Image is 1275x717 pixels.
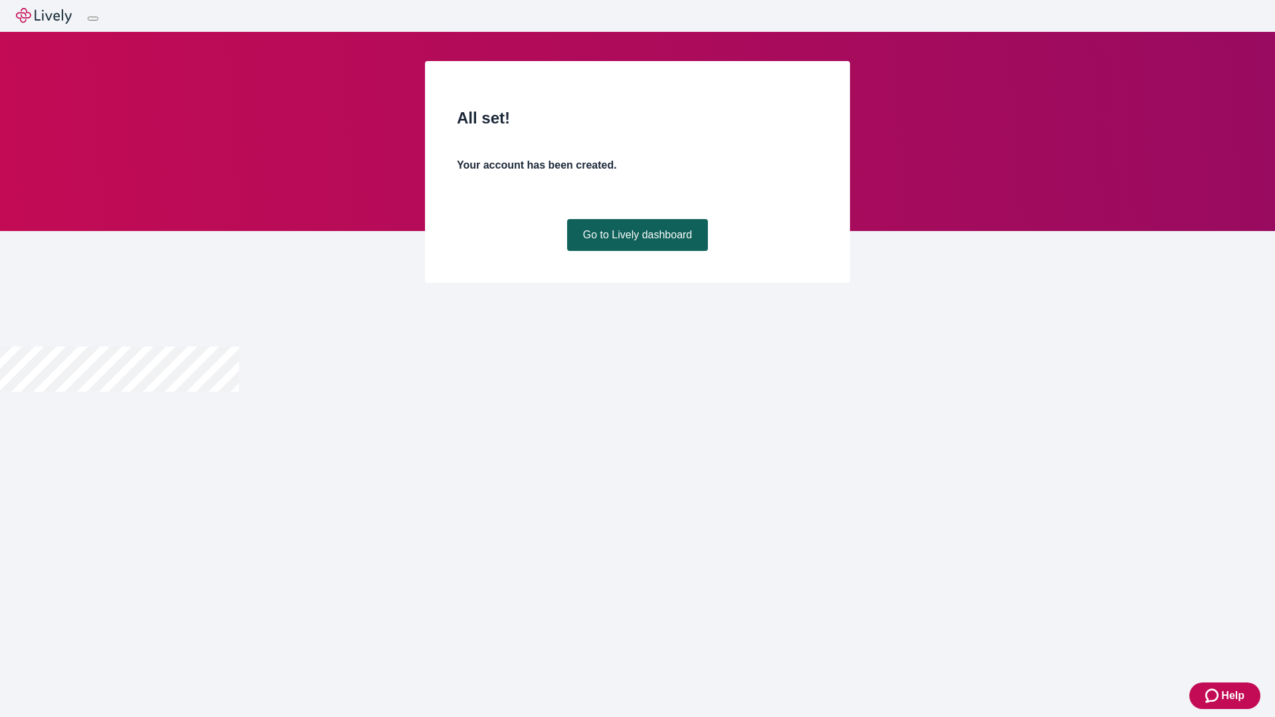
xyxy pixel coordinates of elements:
img: Lively [16,8,72,24]
svg: Zendesk support icon [1205,688,1221,704]
a: Go to Lively dashboard [567,219,709,251]
button: Zendesk support iconHelp [1189,682,1260,709]
h2: All set! [457,106,818,130]
span: Help [1221,688,1244,704]
button: Log out [88,17,98,21]
h4: Your account has been created. [457,157,818,173]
